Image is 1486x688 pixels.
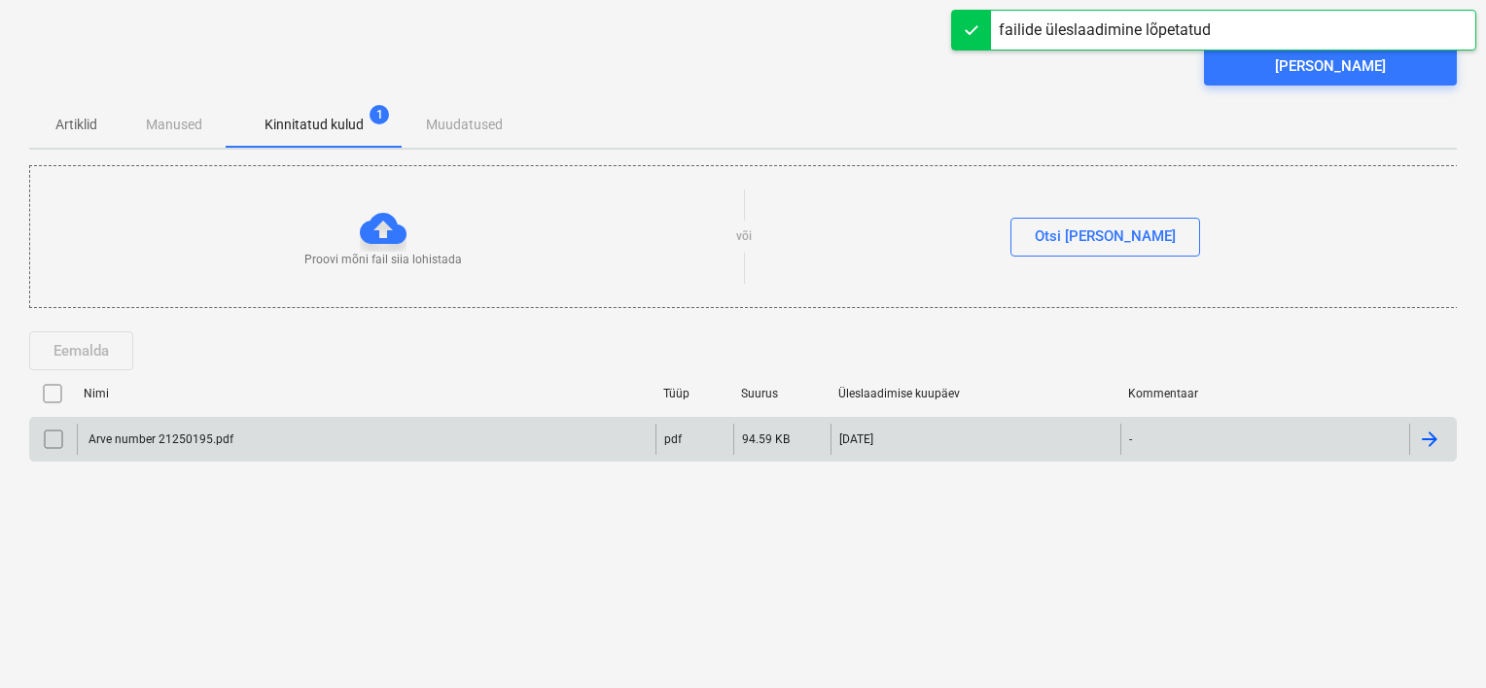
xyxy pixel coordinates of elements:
p: Artiklid [53,115,99,135]
p: või [736,228,752,245]
div: Kommentaar [1128,387,1402,400]
div: failide üleslaadimine lõpetatud [999,18,1211,42]
div: Arve number 21250195.pdf [86,432,233,446]
div: Üleslaadimise kuupäev [838,387,1113,400]
div: pdf [664,432,682,446]
div: Tüüp [663,387,725,400]
div: Otsi [PERSON_NAME] [1035,224,1176,249]
div: Suurus [741,387,823,400]
span: 1 [370,105,389,124]
button: Otsi [PERSON_NAME] [1010,218,1200,257]
div: Proovi mõni fail siia lohistadavõiOtsi [PERSON_NAME] [29,165,1459,308]
div: 94.59 KB [742,432,790,446]
div: Nimi [84,387,648,400]
p: Proovi mõni fail siia lohistada [304,252,462,268]
button: [PERSON_NAME] [1204,47,1457,86]
p: Kinnitatud kulud [265,115,364,135]
div: [PERSON_NAME] [1275,53,1386,79]
div: - [1129,432,1132,446]
div: [DATE] [839,432,873,446]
